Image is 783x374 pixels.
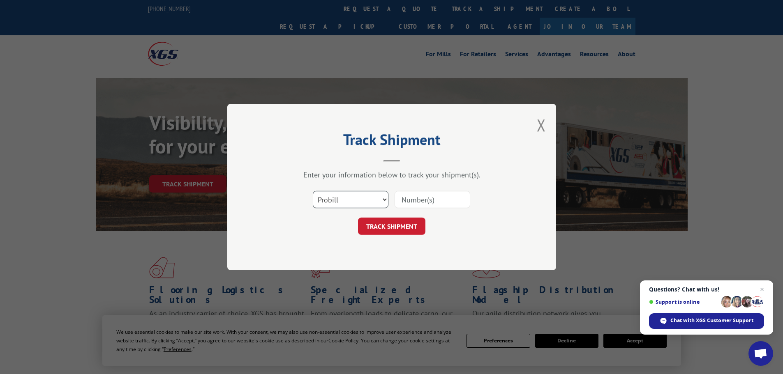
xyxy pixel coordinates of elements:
[268,170,515,179] div: Enter your information below to track your shipment(s).
[748,341,773,366] div: Open chat
[649,313,764,329] div: Chat with XGS Customer Support
[649,286,764,293] span: Questions? Chat with us!
[537,114,546,136] button: Close modal
[757,285,767,294] span: Close chat
[268,134,515,149] h2: Track Shipment
[670,317,753,324] span: Chat with XGS Customer Support
[395,191,470,208] input: Number(s)
[358,218,425,235] button: TRACK SHIPMENT
[649,299,718,305] span: Support is online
